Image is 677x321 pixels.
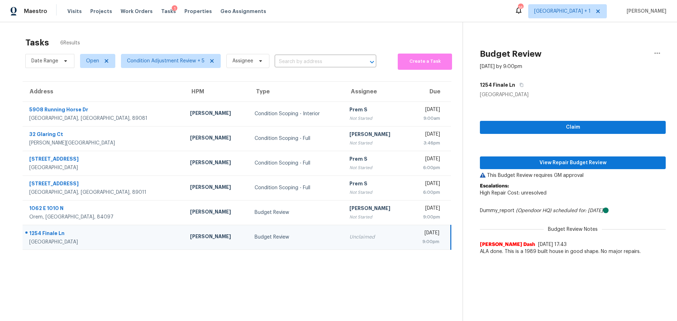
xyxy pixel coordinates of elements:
[398,54,452,70] button: Create a Task
[480,121,666,134] button: Claim
[255,234,338,241] div: Budget Review
[190,184,244,192] div: [PERSON_NAME]
[60,39,80,47] span: 6 Results
[29,106,179,115] div: 5908 Running Horse Dr
[518,4,523,11] div: 16
[414,214,440,221] div: 9:00pm
[414,115,440,122] div: 9:00am
[414,155,440,164] div: [DATE]
[255,110,338,117] div: Condition Scoping - Interior
[480,50,542,57] h2: Budget Review
[414,238,439,245] div: 9:00pm
[190,159,244,168] div: [PERSON_NAME]
[349,234,403,241] div: Unclaimed
[553,208,603,213] i: scheduled for: [DATE]
[29,189,179,196] div: [GEOGRAPHIC_DATA], [GEOGRAPHIC_DATA], 89011
[90,8,112,15] span: Projects
[24,8,47,15] span: Maestro
[190,110,244,118] div: [PERSON_NAME]
[486,123,660,132] span: Claim
[255,209,338,216] div: Budget Review
[349,155,403,164] div: Prem S
[121,8,153,15] span: Work Orders
[249,82,344,101] th: Type
[220,8,266,15] span: Geo Assignments
[25,39,49,46] h2: Tasks
[480,207,666,214] div: Dummy_report
[544,226,602,233] span: Budget Review Notes
[480,63,522,70] div: [DATE] by 9:00pm
[29,180,179,189] div: [STREET_ADDRESS]
[480,156,666,169] button: View Repair Budget Review
[480,241,535,248] span: [PERSON_NAME] Dash
[31,57,58,64] span: Date Range
[190,233,244,242] div: [PERSON_NAME]
[29,155,179,164] div: [STREET_ADDRESS]
[480,248,666,255] span: ALA done. This is a 1989 built house in good shape. No major repairs.
[409,82,451,101] th: Due
[29,239,179,246] div: [GEOGRAPHIC_DATA]
[349,189,403,196] div: Not Started
[480,191,547,196] span: High Repair Cost: unresolved
[516,208,551,213] i: (Opendoor HQ)
[172,5,177,12] div: 1
[190,134,244,143] div: [PERSON_NAME]
[29,115,179,122] div: [GEOGRAPHIC_DATA], [GEOGRAPHIC_DATA], 89081
[414,164,440,171] div: 6:00pm
[344,82,409,101] th: Assignee
[349,131,403,140] div: [PERSON_NAME]
[414,205,440,214] div: [DATE]
[29,205,179,214] div: 1062 E 1010 N
[538,242,567,247] span: [DATE] 17:43
[86,57,99,64] span: Open
[184,8,212,15] span: Properties
[534,8,591,15] span: [GEOGRAPHIC_DATA] + 1
[349,180,403,189] div: Prem S
[414,180,440,189] div: [DATE]
[414,229,439,238] div: [DATE]
[414,131,440,140] div: [DATE]
[349,115,403,122] div: Not Started
[515,79,525,91] button: Copy Address
[67,8,82,15] span: Visits
[255,160,338,167] div: Condition Scoping - Full
[190,208,244,217] div: [PERSON_NAME]
[349,214,403,221] div: Not Started
[486,159,660,167] span: View Repair Budget Review
[275,56,356,67] input: Search by address
[255,184,338,191] div: Condition Scoping - Full
[367,57,377,67] button: Open
[480,172,666,179] p: This Budget Review requires GM approval
[184,82,249,101] th: HPM
[414,106,440,115] div: [DATE]
[29,230,179,239] div: 1254 Finale Ln
[29,164,179,171] div: [GEOGRAPHIC_DATA]
[349,164,403,171] div: Not Started
[255,135,338,142] div: Condition Scoping - Full
[127,57,205,64] span: Condition Adjustment Review + 5
[414,140,440,147] div: 3:46pm
[232,57,253,64] span: Assignee
[349,106,403,115] div: Prem S
[414,189,440,196] div: 6:00pm
[29,214,179,221] div: Orem, [GEOGRAPHIC_DATA], 84097
[23,82,184,101] th: Address
[480,184,509,189] b: Escalations:
[29,131,179,140] div: 32 Glaring Ct
[480,91,666,98] div: [GEOGRAPHIC_DATA]
[349,205,403,214] div: [PERSON_NAME]
[161,9,176,14] span: Tasks
[624,8,666,15] span: [PERSON_NAME]
[401,57,449,66] span: Create a Task
[29,140,179,147] div: [PERSON_NAME][GEOGRAPHIC_DATA]
[480,81,515,88] h5: 1254 Finale Ln
[349,140,403,147] div: Not Started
